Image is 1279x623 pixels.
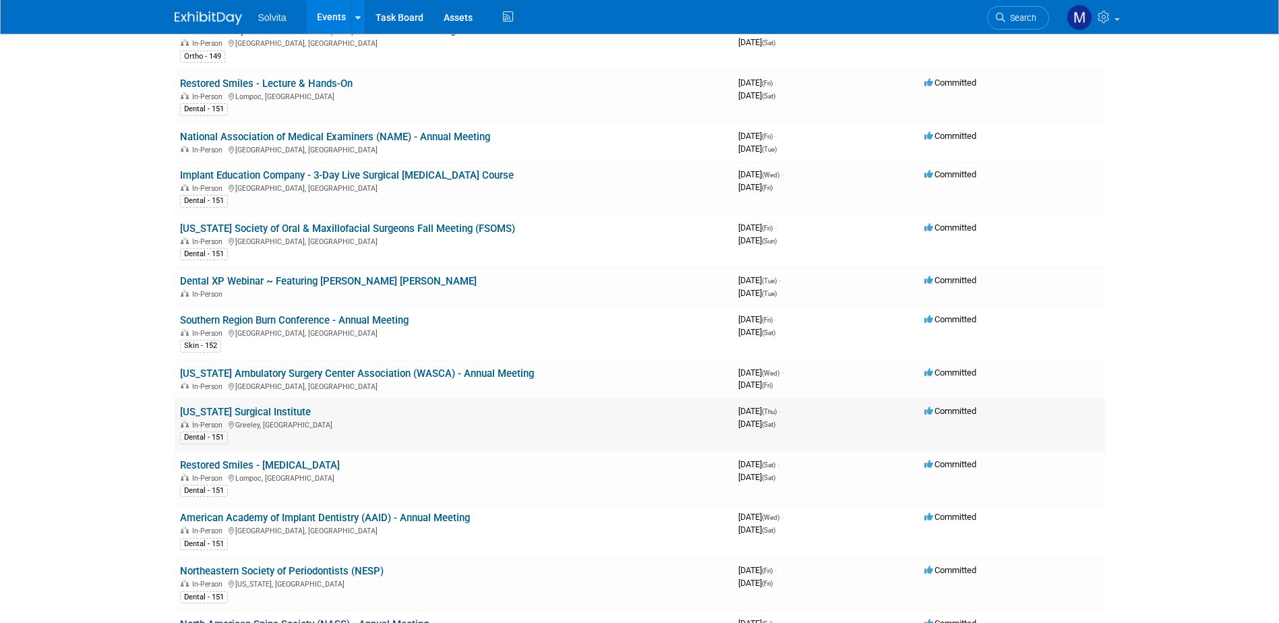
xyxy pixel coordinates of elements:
[192,474,227,483] span: In-Person
[181,580,189,587] img: In-Person Event
[738,419,775,429] span: [DATE]
[775,222,777,233] span: -
[180,131,490,143] a: National Association of Medical Examiners (NAME) - Annual Meeting
[181,474,189,481] img: In-Person Event
[181,290,189,297] img: In-Person Event
[924,275,976,285] span: Committed
[762,514,779,521] span: (Wed)
[738,288,777,298] span: [DATE]
[762,329,775,336] span: (Sat)
[180,222,515,235] a: [US_STATE] Society of Oral & Maxillofacial Surgeons Fall Meeting (FSOMS)
[258,12,287,23] span: Solvita
[762,382,773,389] span: (Fri)
[180,78,353,90] a: Restored Smiles - Lecture & Hands-On
[738,367,783,378] span: [DATE]
[192,329,227,338] span: In-Person
[180,525,727,535] div: [GEOGRAPHIC_DATA], [GEOGRAPHIC_DATA]
[175,11,242,25] img: ExhibitDay
[738,512,783,522] span: [DATE]
[762,527,775,534] span: (Sat)
[180,248,228,260] div: Dental - 151
[180,367,534,380] a: [US_STATE] Ambulatory Surgery Center Association (WASCA) - Annual Meeting
[180,578,727,589] div: [US_STATE], [GEOGRAPHIC_DATA]
[779,406,781,416] span: -
[181,92,189,99] img: In-Person Event
[181,527,189,533] img: In-Person Event
[181,329,189,336] img: In-Person Event
[180,565,384,577] a: Northeastern Society of Periodontists (NESP)
[180,169,514,181] a: Implant Education Company - 3-Day Live Surgical [MEDICAL_DATA] Course
[180,485,228,497] div: Dental - 151
[924,459,976,469] span: Committed
[924,222,976,233] span: Committed
[180,340,221,352] div: Skin - 152
[762,39,775,47] span: (Sat)
[180,182,727,193] div: [GEOGRAPHIC_DATA], [GEOGRAPHIC_DATA]
[192,382,227,391] span: In-Person
[762,369,779,377] span: (Wed)
[180,472,727,483] div: Lompoc, [GEOGRAPHIC_DATA]
[738,222,777,233] span: [DATE]
[738,235,777,245] span: [DATE]
[181,146,189,152] img: In-Person Event
[779,275,781,285] span: -
[192,290,227,299] span: In-Person
[762,171,779,179] span: (Wed)
[775,565,777,575] span: -
[738,90,775,100] span: [DATE]
[180,144,727,154] div: [GEOGRAPHIC_DATA], [GEOGRAPHIC_DATA]
[738,37,775,47] span: [DATE]
[781,512,783,522] span: -
[738,380,773,390] span: [DATE]
[738,144,777,154] span: [DATE]
[192,39,227,48] span: In-Person
[762,184,773,191] span: (Fri)
[738,406,781,416] span: [DATE]
[738,578,773,588] span: [DATE]
[738,459,779,469] span: [DATE]
[738,131,777,141] span: [DATE]
[762,133,773,140] span: (Fri)
[924,367,976,378] span: Committed
[180,275,477,287] a: Dental XP Webinar ~ Featuring [PERSON_NAME] [PERSON_NAME]
[180,90,727,101] div: Lompoc, [GEOGRAPHIC_DATA]
[762,421,775,428] span: (Sat)
[192,146,227,154] span: In-Person
[180,538,228,550] div: Dental - 151
[738,314,777,324] span: [DATE]
[181,421,189,427] img: In-Person Event
[924,314,976,324] span: Committed
[192,92,227,101] span: In-Person
[1067,5,1092,30] img: Matthew Burns
[180,419,727,429] div: Greeley, [GEOGRAPHIC_DATA]
[762,461,775,469] span: (Sat)
[192,184,227,193] span: In-Person
[762,474,775,481] span: (Sat)
[762,80,773,87] span: (Fri)
[775,78,777,88] span: -
[192,237,227,246] span: In-Person
[762,316,773,324] span: (Fri)
[762,146,777,153] span: (Tue)
[762,237,777,245] span: (Sun)
[180,103,228,115] div: Dental - 151
[762,290,777,297] span: (Tue)
[924,78,976,88] span: Committed
[924,131,976,141] span: Committed
[777,459,779,469] span: -
[180,406,311,418] a: [US_STATE] Surgical Institute
[924,565,976,575] span: Committed
[181,382,189,389] img: In-Person Event
[180,235,727,246] div: [GEOGRAPHIC_DATA], [GEOGRAPHIC_DATA]
[192,580,227,589] span: In-Person
[181,184,189,191] img: In-Person Event
[924,169,976,179] span: Committed
[180,51,225,63] div: Ortho - 149
[781,169,783,179] span: -
[180,459,340,471] a: Restored Smiles - [MEDICAL_DATA]
[180,432,228,444] div: Dental - 151
[762,567,773,574] span: (Fri)
[762,225,773,232] span: (Fri)
[987,6,1049,30] a: Search
[192,421,227,429] span: In-Person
